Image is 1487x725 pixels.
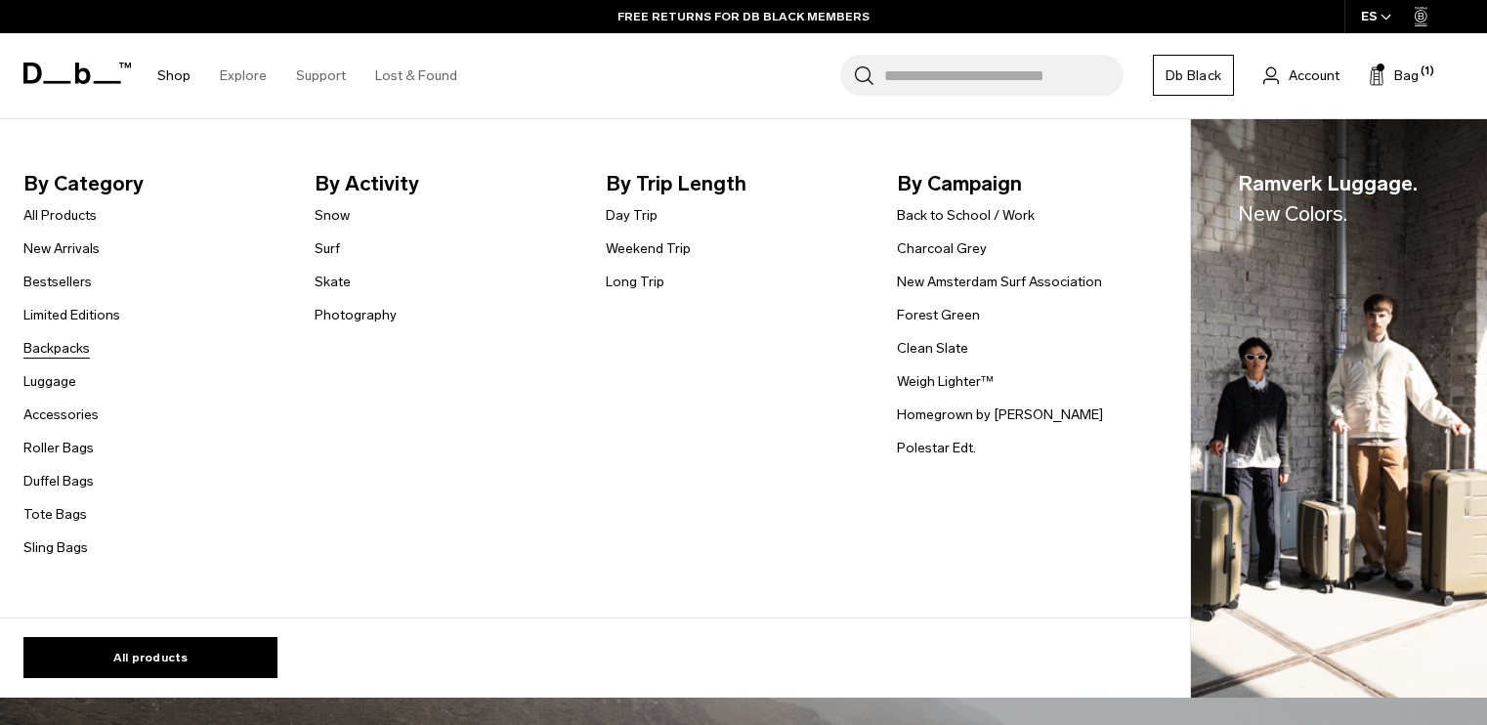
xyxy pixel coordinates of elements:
[23,504,87,525] a: Tote Bags
[897,238,987,259] a: Charcoal Grey
[315,272,351,292] a: Skate
[23,471,94,491] a: Duffel Bags
[897,272,1102,292] a: New Amsterdam Surf Association
[23,537,88,558] a: Sling Bags
[897,168,1157,199] span: By Campaign
[1153,55,1234,96] a: Db Black
[606,272,664,292] a: Long Trip
[143,33,472,118] nav: Main Navigation
[1191,119,1487,699] a: Ramverk Luggage.New Colors. Db
[1421,64,1434,80] span: (1)
[375,41,457,110] a: Lost & Found
[897,205,1035,226] a: Back to School / Work
[1238,168,1418,230] span: Ramverk Luggage.
[296,41,346,110] a: Support
[897,305,980,325] a: Forest Green
[606,238,691,259] a: Weekend Trip
[617,8,870,25] a: FREE RETURNS FOR DB BLACK MEMBERS
[23,168,283,199] span: By Category
[897,438,976,458] a: Polestar Edt.
[1289,65,1339,86] span: Account
[1369,64,1419,87] button: Bag (1)
[23,371,76,392] a: Luggage
[23,438,94,458] a: Roller Bags
[606,168,866,199] span: By Trip Length
[23,272,92,292] a: Bestsellers
[606,205,658,226] a: Day Trip
[315,305,397,325] a: Photography
[897,338,968,359] a: Clean Slate
[23,205,97,226] a: All Products
[1238,201,1347,226] span: New Colors.
[157,41,191,110] a: Shop
[23,637,277,678] a: All products
[1263,64,1339,87] a: Account
[23,305,120,325] a: Limited Editions
[1191,119,1487,699] img: Db
[897,405,1103,425] a: Homegrown by [PERSON_NAME]
[897,371,994,392] a: Weigh Lighter™
[23,338,90,359] a: Backpacks
[315,238,340,259] a: Surf
[315,205,350,226] a: Snow
[315,168,574,199] span: By Activity
[220,41,267,110] a: Explore
[1394,65,1419,86] span: Bag
[23,405,99,425] a: Accessories
[23,238,100,259] a: New Arrivals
